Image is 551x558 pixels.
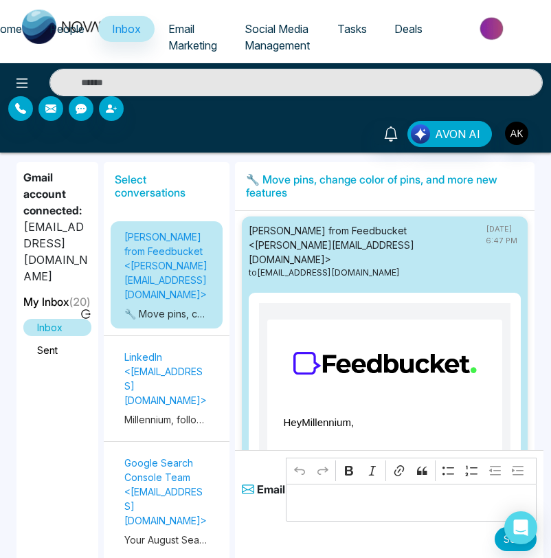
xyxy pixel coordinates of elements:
button: Send [495,527,537,551]
span: ( 20 ) [69,295,91,309]
p: [EMAIL_ADDRESS][DOMAIN_NAME] [23,219,91,284]
b: Gmail account connected: [23,170,82,217]
p: [PERSON_NAME] from Feedbucket <[PERSON_NAME][EMAIL_ADDRESS][DOMAIN_NAME]> [249,223,486,267]
a: Deals [381,16,436,42]
a: Tasks [324,16,381,42]
div: Editor editing area: main [286,484,537,522]
div: Open Intercom Messenger [504,511,537,544]
b: Email [257,481,285,498]
img: Lead Flow [411,124,430,144]
h5: My Inbox [23,295,91,309]
p: Google Search Console Team <[EMAIL_ADDRESS][DOMAIN_NAME]> [124,456,209,528]
img: Market-place.gif [443,13,543,44]
p: 🔧 Move pins, change color of pins, and more new features [124,306,209,321]
span: [EMAIL_ADDRESS][DOMAIN_NAME] [257,267,400,278]
button: AVON AI [407,121,492,147]
span: People [49,22,85,36]
div: Editor toolbar [286,458,537,484]
a: Inbox [98,16,155,42]
img: Nova CRM Logo [22,10,104,44]
a: Inbox [37,320,78,335]
span: [DATE] 6:47 PM [486,223,521,279]
a: Social Media Management [231,16,324,58]
img: User Avatar [505,122,528,145]
span: AVON AI [435,126,480,142]
h5: 🔧 Move pins, change color of pins, and more new features [246,173,524,199]
a: People [36,16,98,42]
p: [PERSON_NAME] from Feedbucket <[PERSON_NAME][EMAIL_ADDRESS][DOMAIN_NAME]> [124,230,209,302]
p: LinkedIn <[EMAIL_ADDRESS][DOMAIN_NAME]> [124,350,209,408]
a: Sent [37,343,78,357]
span: Deals [394,22,423,36]
p: to [249,267,486,279]
h5: Select conversations [115,173,218,199]
p: Millennium, follow [PERSON_NAME], CHRP (She/Her) - Manager, Employment Brand at [PERSON_NAME] Com... [124,412,209,427]
span: Email Marketing [168,22,217,52]
a: Email Marketing [155,16,231,58]
span: Inbox [112,22,141,36]
p: Your August Search performance for [DOMAIN_NAME] [124,533,209,547]
span: Social Media Management [245,22,310,52]
span: Tasks [337,22,367,36]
